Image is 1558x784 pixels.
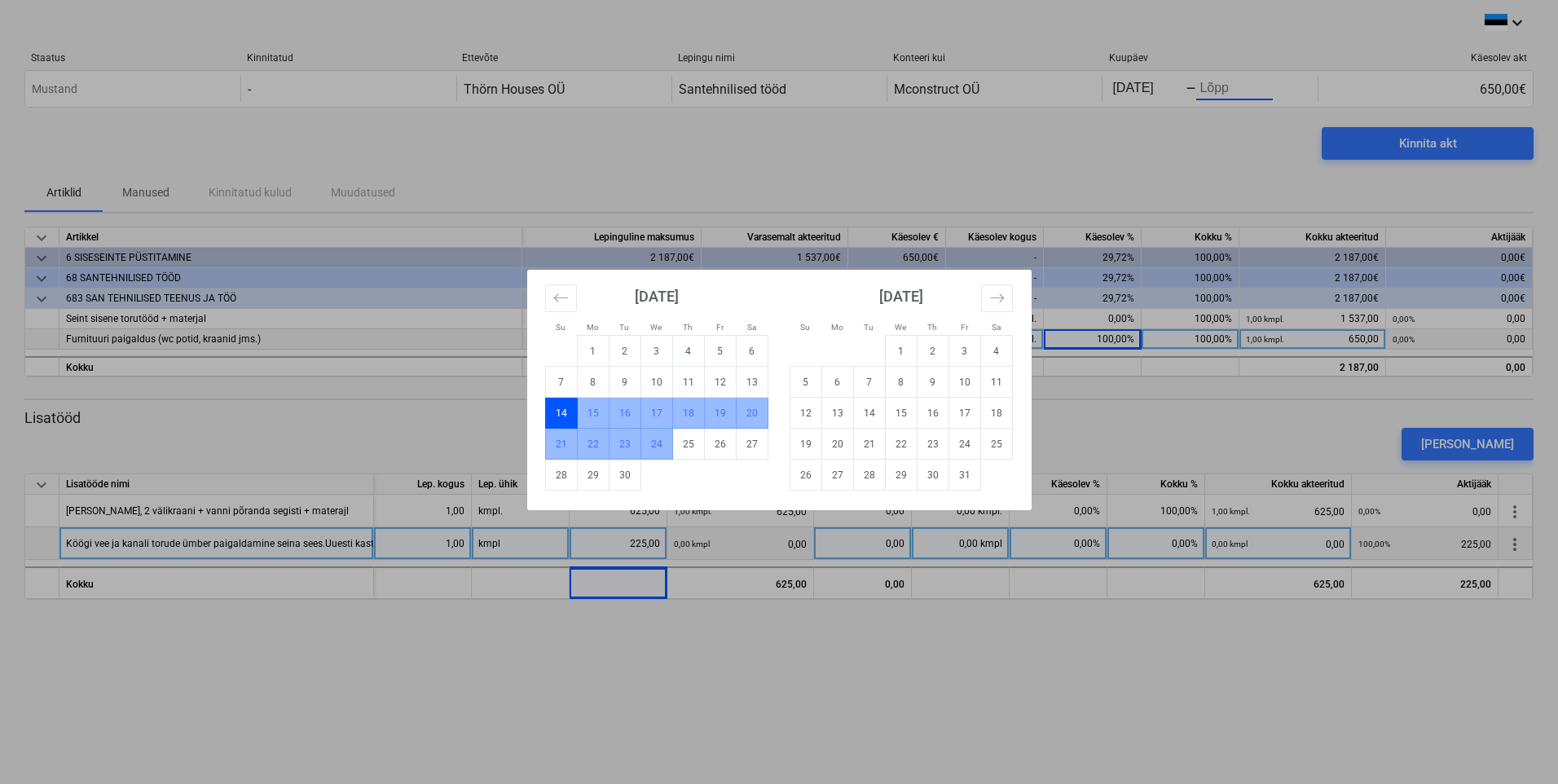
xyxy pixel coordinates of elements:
small: Fr [716,323,724,332]
small: Mo [831,323,843,332]
td: Choose Friday, October 10, 2025 as your check-out date. It's available. [948,367,980,398]
td: Choose Thursday, October 23, 2025 as your check-out date. It's available. [917,429,948,460]
td: Choose Monday, September 15, 2025 as your check-out date. It's available. [577,398,609,429]
div: Calendar [527,270,1032,510]
small: Sa [992,323,1001,332]
td: Choose Friday, September 26, 2025 as your check-out date. It's available. [704,429,736,460]
td: Choose Tuesday, October 28, 2025 as your check-out date. It's available. [853,460,885,491]
strong: [DATE] [635,288,679,305]
td: Choose Tuesday, September 2, 2025 as your check-out date. It's available. [609,336,640,367]
td: Choose Saturday, October 4, 2025 as your check-out date. It's available. [980,336,1012,367]
td: Choose Saturday, October 11, 2025 as your check-out date. It's available. [980,367,1012,398]
small: Mo [587,323,599,332]
td: Choose Sunday, October 19, 2025 as your check-out date. It's available. [790,429,821,460]
td: Choose Saturday, September 13, 2025 as your check-out date. It's available. [736,367,768,398]
td: Choose Thursday, September 11, 2025 as your check-out date. It's available. [672,367,704,398]
td: Choose Saturday, September 27, 2025 as your check-out date. It's available. [736,429,768,460]
td: Choose Thursday, September 25, 2025 as your check-out date. It's available. [672,429,704,460]
td: Choose Tuesday, September 9, 2025 as your check-out date. It's available. [609,367,640,398]
td: Choose Tuesday, October 21, 2025 as your check-out date. It's available. [853,429,885,460]
td: Choose Wednesday, October 1, 2025 as your check-out date. It's available. [885,336,917,367]
td: Choose Thursday, October 9, 2025 as your check-out date. It's available. [917,367,948,398]
small: Tu [619,323,629,332]
td: Choose Sunday, October 5, 2025 as your check-out date. It's available. [790,367,821,398]
td: Choose Sunday, September 21, 2025 as your check-out date. It's available. [545,429,577,460]
small: We [650,323,662,332]
td: Choose Wednesday, September 17, 2025 as your check-out date. It's available. [640,398,672,429]
td: Choose Wednesday, October 15, 2025 as your check-out date. It's available. [885,398,917,429]
button: Move backward to switch to the previous month. [545,284,577,312]
td: Choose Tuesday, October 7, 2025 as your check-out date. It's available. [853,367,885,398]
small: Th [683,323,693,332]
td: Choose Thursday, October 16, 2025 as your check-out date. It's available. [917,398,948,429]
td: Choose Tuesday, September 23, 2025 as your check-out date. It's available. [609,429,640,460]
small: Sa [747,323,756,332]
small: We [895,323,906,332]
td: Choose Sunday, October 26, 2025 as your check-out date. It's available. [790,460,821,491]
td: Choose Friday, October 3, 2025 as your check-out date. It's available. [948,336,980,367]
td: Choose Friday, October 17, 2025 as your check-out date. It's available. [948,398,980,429]
td: Choose Wednesday, October 8, 2025 as your check-out date. It's available. [885,367,917,398]
td: Choose Monday, September 22, 2025 as your check-out date. It's available. [577,429,609,460]
small: Fr [961,323,968,332]
button: Move forward to switch to the next month. [981,284,1013,312]
td: Choose Thursday, October 2, 2025 as your check-out date. It's available. [917,336,948,367]
td: Selected. Sunday, September 14, 2025 [545,398,577,429]
td: Choose Monday, October 6, 2025 as your check-out date. It's available. [821,367,853,398]
td: Choose Monday, September 8, 2025 as your check-out date. It's available. [577,367,609,398]
td: Choose Tuesday, September 16, 2025 as your check-out date. It's available. [609,398,640,429]
td: Choose Tuesday, October 14, 2025 as your check-out date. It's available. [853,398,885,429]
small: Su [800,323,810,332]
td: Choose Saturday, October 18, 2025 as your check-out date. It's available. [980,398,1012,429]
td: Choose Saturday, September 6, 2025 as your check-out date. It's available. [736,336,768,367]
strong: [DATE] [879,288,923,305]
td: Choose Thursday, September 4, 2025 as your check-out date. It's available. [672,336,704,367]
td: Choose Friday, September 12, 2025 as your check-out date. It's available. [704,367,736,398]
td: Choose Monday, September 1, 2025 as your check-out date. It's available. [577,336,609,367]
td: Choose Friday, September 19, 2025 as your check-out date. It's available. [704,398,736,429]
td: Choose Monday, October 27, 2025 as your check-out date. It's available. [821,460,853,491]
td: Choose Monday, September 29, 2025 as your check-out date. It's available. [577,460,609,491]
td: Choose Thursday, September 18, 2025 as your check-out date. It's available. [672,398,704,429]
small: Tu [864,323,874,332]
td: Choose Thursday, October 30, 2025 as your check-out date. It's available. [917,460,948,491]
td: Choose Tuesday, September 30, 2025 as your check-out date. It's available. [609,460,640,491]
td: Choose Monday, October 20, 2025 as your check-out date. It's available. [821,429,853,460]
small: Su [556,323,566,332]
td: Choose Wednesday, September 3, 2025 as your check-out date. It's available. [640,336,672,367]
td: Choose Saturday, October 25, 2025 as your check-out date. It's available. [980,429,1012,460]
td: Choose Friday, October 31, 2025 as your check-out date. It's available. [948,460,980,491]
td: Choose Sunday, October 12, 2025 as your check-out date. It's available. [790,398,821,429]
td: Choose Wednesday, October 22, 2025 as your check-out date. It's available. [885,429,917,460]
td: Choose Sunday, September 7, 2025 as your check-out date. It's available. [545,367,577,398]
td: Choose Friday, October 24, 2025 as your check-out date. It's available. [948,429,980,460]
td: Choose Sunday, September 28, 2025 as your check-out date. It's available. [545,460,577,491]
td: Choose Friday, September 5, 2025 as your check-out date. It's available. [704,336,736,367]
td: Choose Wednesday, September 24, 2025 as your check-out date. It's available. [640,429,672,460]
td: Choose Wednesday, October 29, 2025 as your check-out date. It's available. [885,460,917,491]
small: Th [927,323,937,332]
td: Choose Saturday, September 20, 2025 as your check-out date. It's available. [736,398,768,429]
td: Choose Monday, October 13, 2025 as your check-out date. It's available. [821,398,853,429]
td: Choose Wednesday, September 10, 2025 as your check-out date. It's available. [640,367,672,398]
